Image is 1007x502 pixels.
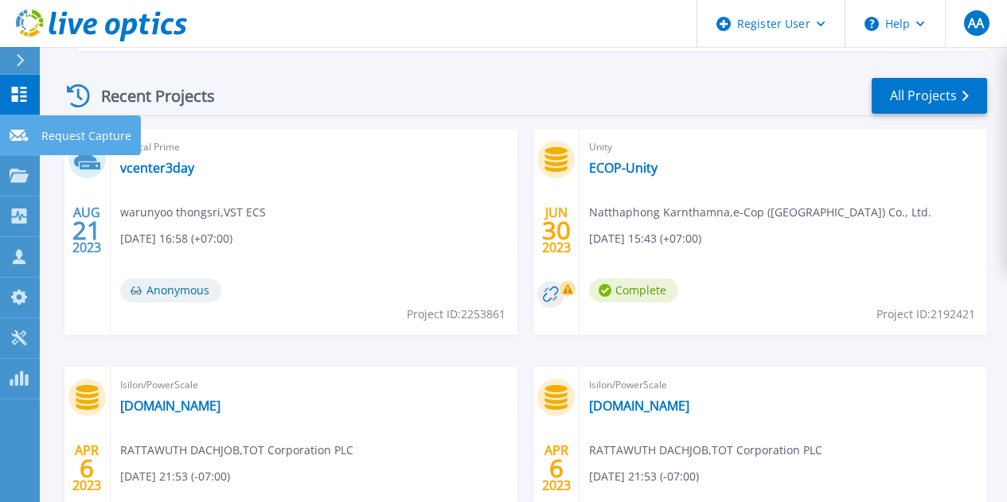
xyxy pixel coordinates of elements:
[72,224,101,237] span: 21
[120,160,194,176] a: vcenter3day
[589,230,701,247] span: [DATE] 15:43 (+07:00)
[541,439,572,497] div: APR 2023
[542,224,571,237] span: 30
[589,442,822,459] span: RATTAWUTH DACHJOB , TOT Corporation PLC
[589,376,978,394] span: Isilon/PowerScale
[120,398,221,414] a: [DOMAIN_NAME]
[589,468,699,485] span: [DATE] 21:53 (-07:00)
[589,204,931,221] span: Natthaphong Karnthamna , e-Cop ([GEOGRAPHIC_DATA]) Co., Ltd.
[120,204,266,221] span: warunyoo thongsri , VST ECS
[407,305,505,323] span: Project ID: 2253861
[120,468,230,485] span: [DATE] 21:53 (-07:00)
[541,201,572,259] div: JUN 2023
[41,115,131,157] p: Request Capture
[549,461,564,475] span: 6
[120,138,509,156] span: Optical Prime
[589,138,978,156] span: Unity
[120,442,353,459] span: RATTAWUTH DACHJOB , TOT Corporation PLC
[120,278,221,302] span: Anonymous
[72,439,102,497] div: APR 2023
[589,398,689,414] a: [DOMAIN_NAME]
[72,201,102,259] div: AUG 2023
[876,305,975,323] span: Project ID: 2192421
[589,160,658,176] a: ECOP-Unity
[968,17,984,29] span: AA
[61,76,236,115] div: Recent Projects
[872,78,987,114] a: All Projects
[589,278,678,302] span: Complete
[80,461,94,475] span: 6
[120,376,509,394] span: Isilon/PowerScale
[120,230,232,247] span: [DATE] 16:58 (+07:00)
